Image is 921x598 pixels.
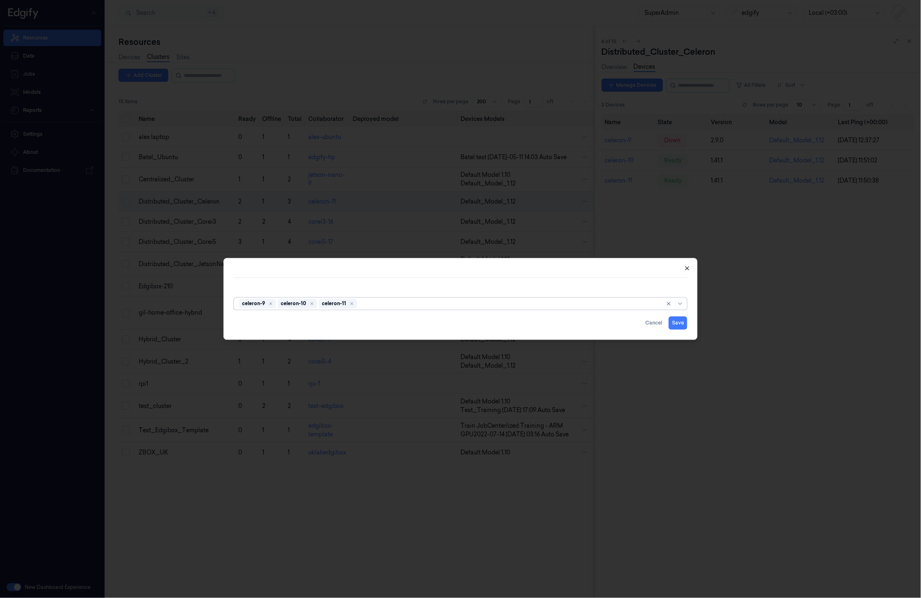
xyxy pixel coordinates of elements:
[642,317,665,330] button: Cancel
[281,300,306,308] div: celeron-10
[309,301,314,306] div: Remove celeron-10
[669,317,687,330] button: Save
[322,300,346,308] div: celeron-11
[268,301,273,306] div: Remove celeron-9
[349,301,354,306] div: Remove celeron-11
[242,300,265,308] div: celeron-9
